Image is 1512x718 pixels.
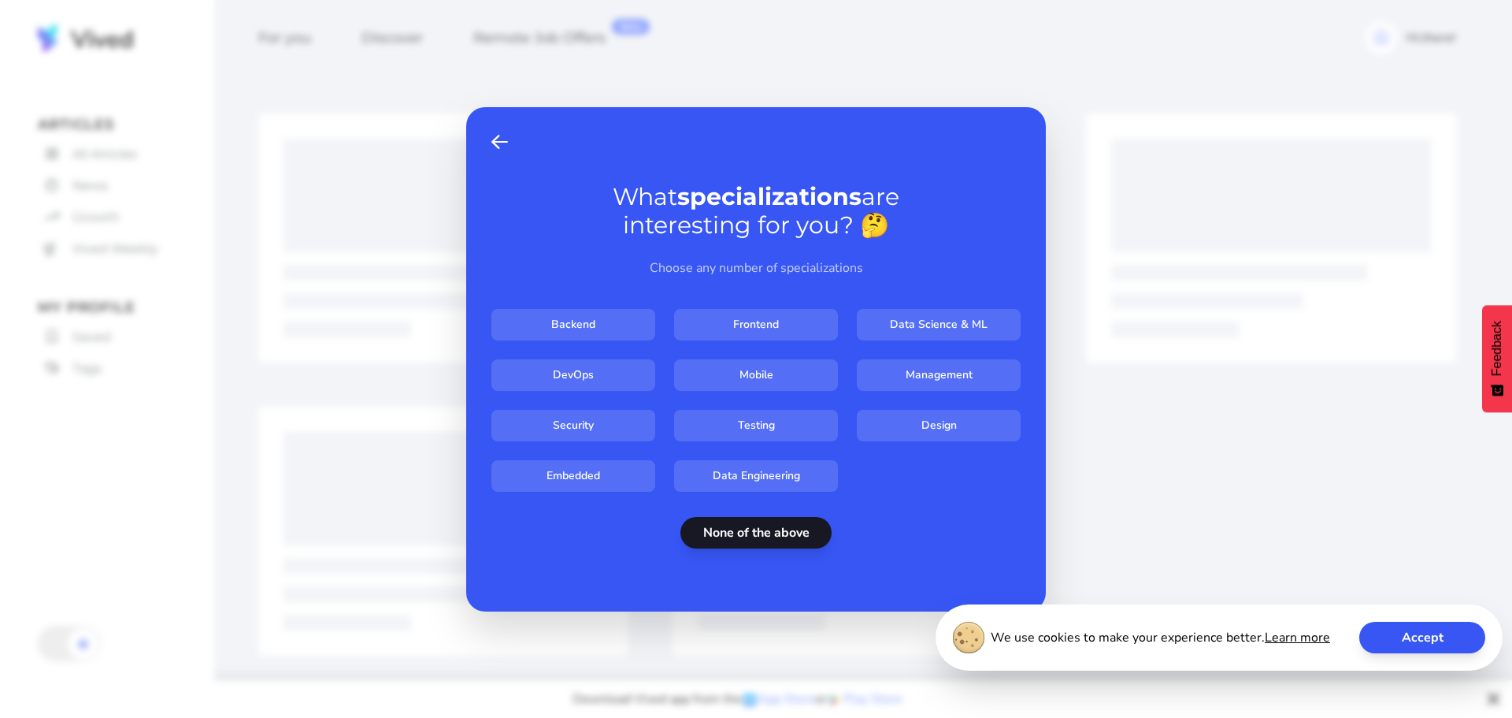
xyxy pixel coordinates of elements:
a: Learn more [1265,628,1330,647]
input: Backend [491,309,655,340]
input: Design [857,410,1021,441]
button: Back [485,126,514,158]
div: We use cookies to make your experience better. [936,605,1503,671]
p: Choose any number of specializations [466,259,1046,277]
button: None of the above [680,517,832,549]
input: Embedded [491,460,655,492]
button: Accept [1359,622,1485,653]
button: Feedback - Show survey [1482,305,1512,412]
input: Testing [674,410,838,441]
strong: specializations [677,182,862,211]
input: Management [857,359,1021,391]
input: Data Engineering [674,460,838,492]
span: Feedback [1490,321,1504,376]
input: Mobile [674,359,838,391]
input: DevOps [491,359,655,391]
input: Frontend [674,309,838,340]
h1: What are interesting for you? 🤔 [466,183,1046,240]
input: Security [491,410,655,441]
input: Data Science & ML [857,309,1021,340]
